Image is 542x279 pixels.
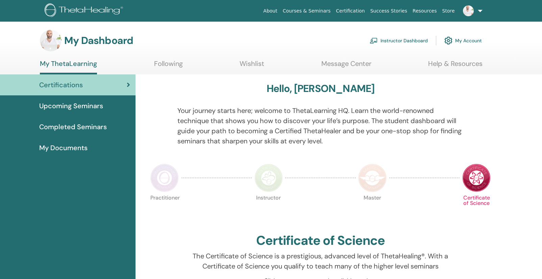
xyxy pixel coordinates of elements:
img: cog.svg [444,35,452,46]
h2: Certificate of Science [256,233,385,249]
span: My Documents [39,143,88,153]
a: About [261,5,280,17]
h3: Hello, [PERSON_NAME] [267,83,375,95]
img: chalkboard-teacher.svg [370,38,378,44]
img: Master [358,164,387,192]
img: logo.png [45,3,125,19]
span: Upcoming Seminars [39,101,103,111]
p: Instructor [254,195,283,224]
img: Instructor [254,164,283,192]
a: Store [440,5,458,17]
p: Your journey starts here; welcome to ThetaLearning HQ. Learn the world-renowned technique that sh... [177,106,464,146]
a: Instructor Dashboard [370,33,428,48]
a: Following [154,60,183,73]
h3: My Dashboard [64,34,133,47]
a: My ThetaLearning [40,60,97,74]
a: My Account [444,33,482,48]
a: Message Center [321,60,371,73]
a: Courses & Seminars [280,5,334,17]
p: The Certificate of Science is a prestigious, advanced level of ThetaHealing®. With a Certificate ... [177,251,464,271]
a: Certification [333,5,367,17]
a: Wishlist [240,60,264,73]
a: Success Stories [368,5,410,17]
img: Certificate of Science [462,164,491,192]
a: Help & Resources [428,60,483,73]
span: Completed Seminars [39,122,107,132]
img: default.jpg [40,30,61,51]
a: Resources [410,5,440,17]
img: default.jpg [463,5,474,16]
p: Practitioner [150,195,179,224]
img: Practitioner [150,164,179,192]
p: Certificate of Science [462,195,491,224]
p: Master [358,195,387,224]
span: Certifications [39,80,83,90]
